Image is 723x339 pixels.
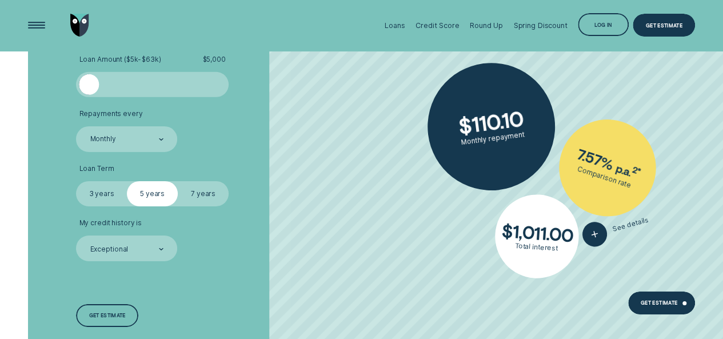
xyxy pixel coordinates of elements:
span: My credit history is [79,219,142,228]
label: 5 years [127,181,178,206]
button: Log in [578,13,629,36]
div: Round Up [470,21,503,30]
div: Credit Score [416,21,460,30]
a: Get Estimate [633,14,695,37]
a: Get estimate [76,304,138,327]
span: Loan Term [79,165,114,173]
div: Spring Discount [513,21,567,30]
div: Monthly [90,135,116,144]
span: Loan Amount ( $5k - $63k ) [79,55,161,64]
div: Exceptional [90,245,129,253]
button: Open Menu [25,14,48,37]
span: Repayments every [79,110,142,118]
button: See details [580,208,652,250]
img: Wisr [70,14,89,37]
label: 3 years [76,181,127,206]
a: Get Estimate [628,292,696,314]
span: $ 5,000 [202,55,225,64]
div: Loans [385,21,405,30]
span: See details [612,216,649,234]
label: 7 years [178,181,229,206]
